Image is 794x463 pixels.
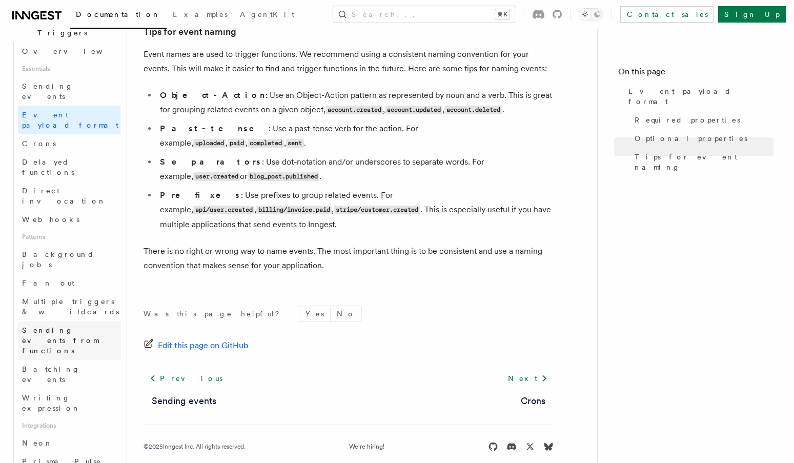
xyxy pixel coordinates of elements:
span: AgentKit [240,10,294,18]
code: completed [248,139,283,148]
code: account.updated [385,106,442,114]
span: Neon [22,439,53,447]
span: Edit this page on GitHub [158,338,249,353]
a: Batching events [18,360,120,389]
a: Direct invocation [18,182,120,210]
code: user.created [193,172,240,181]
span: Crons [22,139,56,148]
a: Event payload format [624,82,773,111]
code: billing/invoice.paid [256,206,332,214]
li: : Use prefixes to group related events. For example, , , . This is especially useful if you have ... [157,188,554,232]
button: Search...⌘K [333,6,516,23]
a: Tips for event naming [630,148,773,176]
a: Background jobs [18,245,120,274]
span: Delayed functions [22,158,74,176]
a: Event payload format [18,106,120,134]
a: Multiple triggers & wildcards [18,292,120,321]
a: Next [502,369,554,388]
a: Sign Up [718,6,786,23]
a: Required properties [630,111,773,129]
a: Tips for event naming [144,25,236,39]
span: Writing expression [22,394,80,412]
button: Yes [299,306,330,321]
strong: Separators [160,157,262,167]
span: Sending events from functions [22,326,98,355]
a: Writing expression [18,389,120,417]
strong: Object-Action [160,90,266,100]
a: Edit this page on GitHub [144,338,249,353]
a: Webhooks [18,210,120,229]
a: Neon [18,434,120,452]
code: sent [286,139,304,148]
code: blog_post.published [248,172,319,181]
p: Event names are used to trigger functions. We recommend using a consistent naming convention for ... [144,47,554,76]
li: : Use a past-tense verb for the action. For example, , , , . [157,122,554,151]
a: Overview [18,42,120,61]
span: Optional properties [635,133,747,144]
a: Sending events from functions [18,321,120,360]
span: Multiple triggers & wildcards [22,297,119,316]
code: account.created [325,106,383,114]
code: uploaded [193,139,226,148]
button: Toggle dark mode [579,8,603,21]
h4: On this page [618,66,773,82]
a: Sending events [152,394,216,408]
span: Integrations [18,417,120,434]
a: Sending events [18,77,120,106]
code: paid [228,139,246,148]
code: api/user.created [193,206,254,214]
span: Direct invocation [22,187,106,205]
a: Delayed functions [18,153,120,182]
a: Previous [144,369,228,388]
a: Crons [18,134,120,153]
span: Essentials [18,61,120,77]
a: Examples [167,3,234,28]
span: Batching events [22,365,80,384]
a: Fan out [18,274,120,292]
strong: Prefixes [160,190,241,200]
a: Documentation [70,3,167,29]
p: Was this page helpful? [144,309,287,319]
span: Fan out [22,279,74,287]
strong: Past-tense [160,124,269,133]
span: Examples [173,10,228,18]
p: There is no right or wrong way to name events. The most important thing is to be consistent and u... [144,244,554,273]
span: Webhooks [22,215,79,224]
span: Overview [22,47,128,55]
code: account.deleted [444,106,502,114]
div: © 2025 Inngest Inc. All rights reserved. [144,442,246,451]
a: Crons [521,394,545,408]
span: Event payload format [628,86,773,107]
a: We're hiring! [349,442,384,451]
span: Documentation [76,10,160,18]
span: Sending events [22,82,73,100]
li: : Use an Object-Action pattern as represented by noun and a verb. This is great for grouping rela... [157,88,554,117]
li: : Use dot-notation and/or underscores to separate words. For example, or . [157,155,554,184]
code: stripe/customer.created [334,206,420,214]
span: Required properties [635,115,740,125]
span: Tips for event naming [635,152,773,172]
a: AgentKit [234,3,300,28]
a: Contact sales [620,6,714,23]
span: Event payload format [22,111,118,129]
span: Patterns [18,229,120,245]
span: Background jobs [22,250,94,269]
button: No [331,306,361,321]
a: Optional properties [630,129,773,148]
kbd: ⌘K [495,9,510,19]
